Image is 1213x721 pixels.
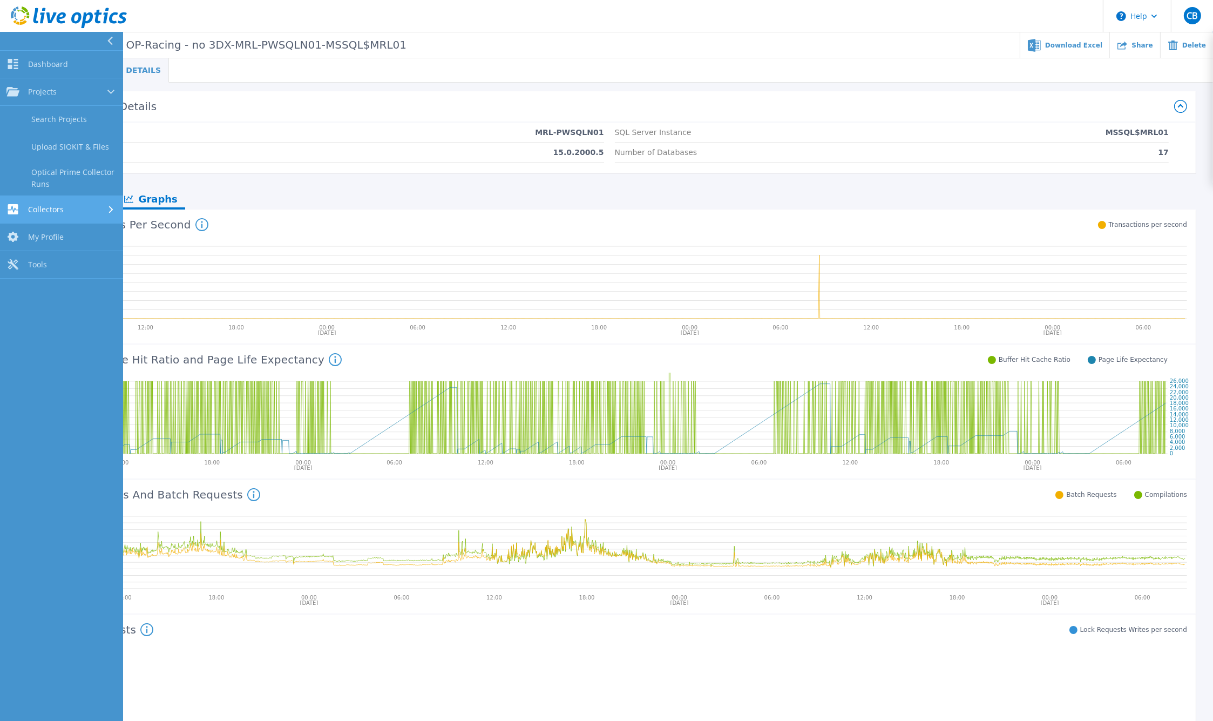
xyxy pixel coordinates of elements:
[1170,378,1189,384] text: 26,000
[302,595,317,601] text: 00:00
[1066,491,1116,499] span: Batch Requests
[956,325,971,331] text: 18:00
[1182,42,1206,49] span: Delete
[683,325,699,331] text: 00:00
[1145,491,1187,499] span: Compilations
[294,465,313,471] text: [DATE]
[1170,389,1189,395] text: 22,000
[1170,400,1189,406] text: 18,000
[660,465,678,471] text: [DATE]
[138,325,153,331] text: 12:00
[1170,383,1189,389] text: 24,000
[661,460,677,466] text: 00:00
[865,325,880,331] text: 12:00
[1042,600,1061,606] text: [DATE]
[682,330,700,336] text: [DATE]
[395,595,410,601] text: 06:00
[28,87,57,97] span: Projects
[1170,395,1189,401] text: 20,000
[1099,356,1168,364] span: Page Life Expectancy
[592,325,608,331] text: 18:00
[28,59,68,69] span: Dashboard
[553,148,604,157] p: 15.0.2000.5
[1170,417,1189,423] text: 12,000
[1170,450,1173,456] text: 0
[1117,460,1133,466] text: 06:00
[296,460,311,466] text: 00:00
[1170,445,1185,451] text: 2,000
[580,595,595,601] text: 18:00
[1026,460,1042,466] text: 00:00
[671,600,689,606] text: [DATE]
[487,595,503,601] text: 12:00
[1187,11,1197,20] span: CB
[1170,428,1185,434] text: 8,000
[1136,595,1152,601] text: 06:00
[1131,42,1153,49] span: Share
[57,353,342,366] h4: Buffer Cache Hit Ratio and Page Life Expectancy
[844,460,859,466] text: 12:00
[999,356,1070,364] span: Buffer Hit Cache Ratio
[410,325,426,331] text: 06:00
[935,460,951,466] text: 18:00
[501,325,517,331] text: 12:00
[765,595,781,601] text: 06:00
[209,595,225,601] text: 18:00
[1043,595,1059,601] text: 00:00
[1170,412,1189,417] text: 14,000
[318,330,336,336] text: [DATE]
[1137,325,1153,331] text: 06:00
[300,600,319,606] text: [DATE]
[951,595,966,601] text: 18:00
[1170,423,1189,429] text: 10,000
[57,488,260,501] h4: Compilations And Batch Requests
[50,39,406,51] p: SQL Server
[1080,626,1187,634] span: Lock Requests Writes per second
[119,39,406,51] span: OP-Racing - no 3DX-MRL-PWSQLN01-MSSQL$MRL01
[673,595,688,601] text: 00:00
[28,260,47,269] span: Tools
[57,218,208,231] h4: Transactions Per Second
[205,460,220,466] text: 18:00
[1158,148,1169,157] p: 17
[774,325,789,331] text: 06:00
[113,460,129,466] text: 12:00
[753,460,768,466] text: 06:00
[116,595,132,601] text: 12:00
[387,460,403,466] text: 06:00
[28,232,64,242] span: My Profile
[615,128,692,137] p: SQL Server Instance
[126,66,161,74] span: Details
[320,325,335,331] text: 00:00
[1045,330,1063,336] text: [DATE]
[116,191,185,210] div: Graphs
[1025,465,1043,471] text: [DATE]
[1045,42,1102,49] span: Download Excel
[535,128,604,137] p: MRL-PWSQLN01
[1046,325,1062,331] text: 00:00
[1170,406,1189,412] text: 16,000
[1170,440,1185,446] text: 4,000
[1109,221,1187,229] span: Transactions per second
[229,325,245,331] text: 18:00
[1106,128,1169,137] p: MSSQL$MRL01
[28,205,64,214] span: Collectors
[615,148,697,157] p: Number of Databases
[1170,434,1185,440] text: 6,000
[570,460,585,466] text: 18:00
[858,595,874,601] text: 12:00
[478,460,494,466] text: 12:00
